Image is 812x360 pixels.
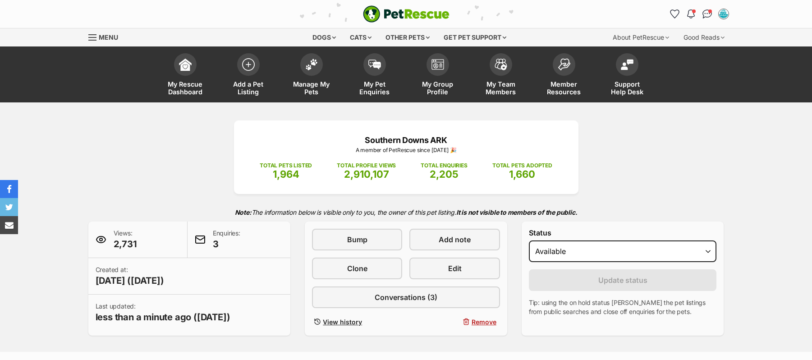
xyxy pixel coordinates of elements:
span: My Pet Enquiries [354,80,395,96]
p: Tip: using the on hold status [PERSON_NAME] the pet listings from public searches and close off e... [529,298,717,316]
p: The information below is visible only to you, the owner of this pet listing. [88,203,724,222]
span: 1,660 [509,168,535,180]
img: notifications-46538b983faf8c2785f20acdc204bb7945ddae34d4c08c2a6579f10ce5e182be.svg [687,9,694,18]
a: Conversations (3) [312,286,500,308]
span: 2,205 [430,168,459,180]
span: My Rescue Dashboard [165,80,206,96]
p: TOTAL PETS LISTED [260,162,312,170]
div: Other pets [379,28,436,46]
img: Kathleen Keefe profile pic [719,9,728,18]
a: Add a Pet Listing [217,49,280,102]
a: Add note [409,229,500,250]
span: Manage My Pets [291,80,332,96]
p: Views: [114,229,137,250]
img: add-pet-listing-icon-0afa8454b4691262ce3f59096e99ab1cd57d4a30225e0717b998d2c9b9846f56.svg [242,58,255,71]
a: My Group Profile [406,49,469,102]
button: My account [716,7,731,21]
span: Add a Pet Listing [228,80,269,96]
strong: Note: [235,208,252,216]
p: TOTAL PETS ADOPTED [492,162,552,170]
img: chat-41dd97257d64d25036548639549fe6c8038ab92f7586957e7f3b1b290dea8141.svg [702,9,712,18]
a: Menu [88,28,124,45]
a: Conversations [700,7,715,21]
span: less than a minute ago ([DATE]) [96,311,230,323]
span: Add note [439,234,471,245]
strong: It is not visible to members of the public. [456,208,578,216]
img: group-profile-icon-3fa3cf56718a62981997c0bc7e787c4b2cf8bcc04b72c1350f741eb67cf2f40e.svg [431,59,444,70]
a: My Rescue Dashboard [154,49,217,102]
img: manage-my-pets-icon-02211641906a0b7f246fdf0571729dbe1e7629f14944591b6c1af311fb30b64b.svg [305,59,318,70]
div: Good Reads [677,28,731,46]
ul: Account quick links [668,7,731,21]
a: Support Help Desk [596,49,659,102]
p: TOTAL PROFILE VIEWS [337,162,396,170]
p: TOTAL ENQUIRIES [421,162,467,170]
button: Notifications [684,7,698,21]
a: PetRescue [363,5,450,23]
span: Menu [99,33,118,41]
img: logo-e224e6f780fb5917bec1dbf3a21bbac754714ae5b6737aabdf751b685950b380.svg [363,5,450,23]
a: Favourites [668,7,682,21]
a: My Pet Enquiries [343,49,406,102]
span: [DATE] ([DATE]) [96,274,164,287]
p: Enquiries: [213,229,240,250]
img: dashboard-icon-eb2f2d2d3e046f16d808141f083e7271f6b2e854fb5c12c21221c1fb7104beca.svg [179,58,192,71]
a: Edit [409,258,500,279]
a: My Team Members [469,49,532,102]
img: help-desk-icon-fdf02630f3aa405de69fd3d07c3f3aa587a6932b1a1747fa1d2bba05be0121f9.svg [621,59,633,70]
img: pet-enquiries-icon-7e3ad2cf08bfb03b45e93fb7055b45f3efa6380592205ae92323e6603595dc1f.svg [368,60,381,69]
div: Dogs [306,28,342,46]
button: Update status [529,269,717,291]
span: Edit [448,263,462,274]
span: Support Help Desk [607,80,647,96]
img: member-resources-icon-8e73f808a243e03378d46382f2149f9095a855e16c252ad45f914b54edf8863c.svg [558,58,570,70]
span: Update status [598,275,647,286]
div: About PetRescue [606,28,675,46]
p: Created at: [96,265,164,287]
div: Cats [344,28,378,46]
span: Conversations (3) [375,292,437,303]
span: 2,910,107 [344,168,389,180]
button: Remove [409,315,500,328]
p: Southern Downs ARK [248,134,565,146]
a: Manage My Pets [280,49,343,102]
img: team-members-icon-5396bd8760b3fe7c0b43da4ab00e1e3bb1a5d9ba89233759b79545d2d3fc5d0d.svg [495,59,507,70]
span: My Team Members [481,80,521,96]
label: Status [529,229,717,237]
a: Bump [312,229,402,250]
a: Clone [312,258,402,279]
span: Bump [347,234,367,245]
span: My Group Profile [417,80,458,96]
span: 3 [213,238,240,250]
span: 1,964 [273,168,299,180]
span: View history [323,317,362,327]
a: View history [312,315,402,328]
div: Get pet support [437,28,513,46]
span: Clone [347,263,367,274]
span: 2,731 [114,238,137,250]
p: Last updated: [96,302,230,323]
a: Member Resources [532,49,596,102]
span: Remove [472,317,496,327]
span: Member Resources [544,80,584,96]
p: A member of PetRescue since [DATE] 🎉 [248,146,565,154]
